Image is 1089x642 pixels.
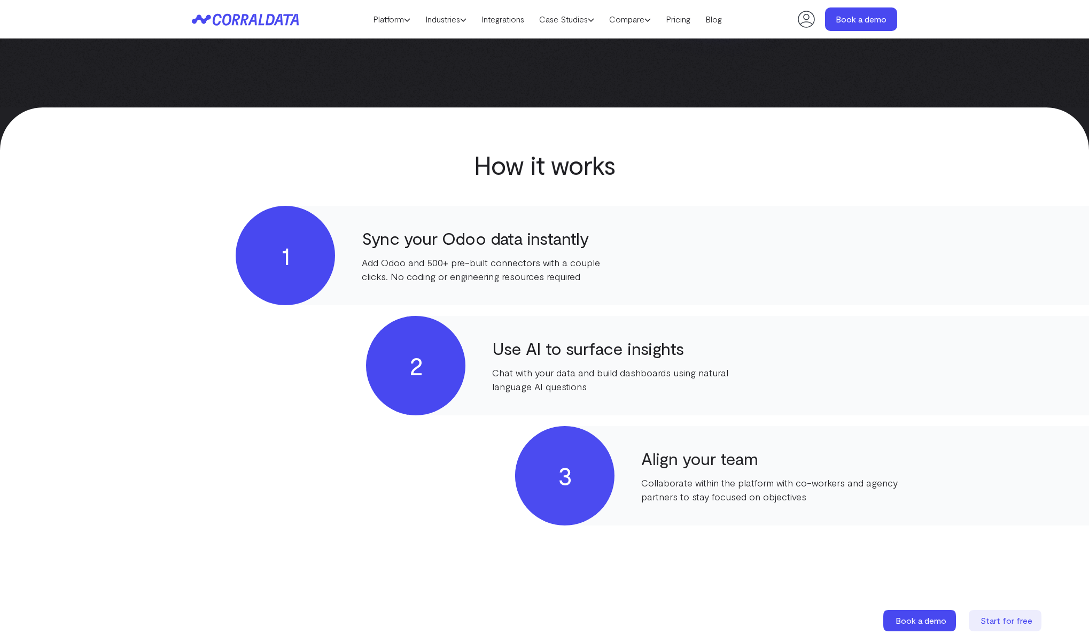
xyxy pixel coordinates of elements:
a: Start for free [969,610,1044,631]
a: Industries [418,11,474,27]
a: Blog [698,11,729,27]
a: Compare [602,11,658,27]
p: Chat with your data and build dashboards using natural language AI questions [492,366,749,393]
span: Book a demo [896,615,946,625]
a: Integrations [474,11,532,27]
a: Case Studies [532,11,602,27]
a: Platform [365,11,418,27]
h4: Align your team [641,448,898,468]
p: Collaborate within the platform with co-workers and agency partners to stay focused on objectives [641,476,898,504]
h4: Sync your Odoo data instantly [362,228,618,247]
h2: How it works [360,150,729,179]
div: 2 [366,316,465,415]
h4: Use AI to surface insights [492,338,749,358]
a: Book a demo [825,7,897,31]
div: 1 [236,206,335,305]
span: Start for free [981,615,1032,625]
div: 3 [515,426,614,525]
a: Book a demo [883,610,958,631]
p: Add Odoo and 500+ pre-built connectors with a couple clicks. No coding or engineering resources r... [362,256,618,283]
a: Pricing [658,11,698,27]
